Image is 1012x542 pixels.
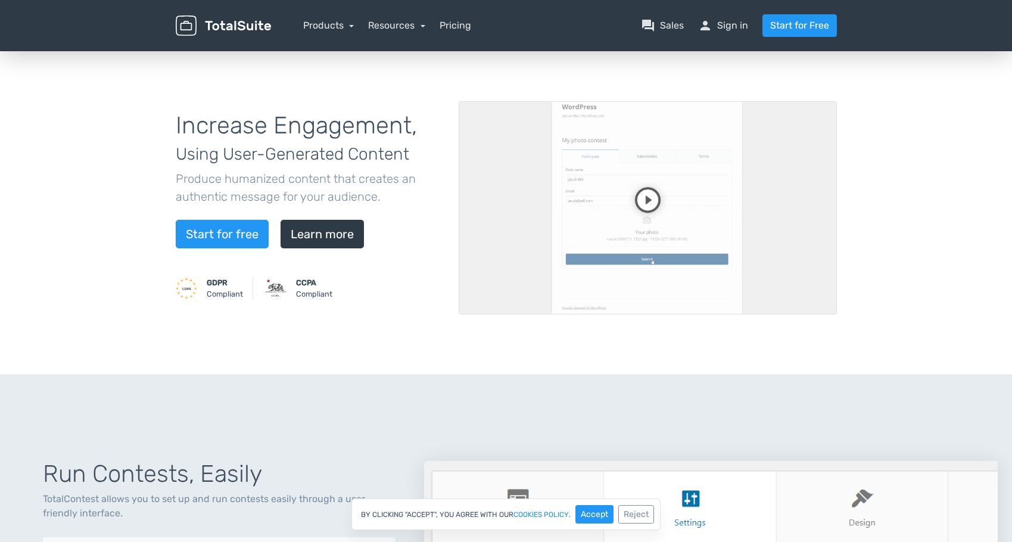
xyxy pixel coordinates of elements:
span: person [698,18,712,33]
small: Compliant [296,277,332,300]
strong: CCPA [296,278,316,287]
img: GDPR [176,278,197,299]
p: TotalContest allows you to set up and run contests easily through a user-friendly interface. [43,492,396,521]
strong: GDPR [207,278,228,287]
button: Reject [618,505,654,524]
span: question_answer [641,18,655,33]
span: Using User-Generated Content [176,144,409,164]
img: CCPA [265,278,287,299]
a: Start for free [176,220,269,248]
h1: Increase Engagement, [176,113,441,165]
div: By clicking "Accept", you agree with our . [351,499,661,530]
a: Products [303,20,354,31]
a: personSign in [698,18,748,33]
small: Compliant [207,277,243,300]
a: cookies policy [513,511,569,518]
p: Produce humanized content that creates an authentic message for your audience. [176,170,441,205]
a: Resources [368,20,425,31]
a: Pricing [440,18,471,33]
button: Accept [575,505,614,524]
a: question_answerSales [641,18,684,33]
h1: Run Contests, Easily [43,461,396,487]
a: Start for Free [762,14,837,37]
a: Learn more [281,220,364,248]
img: TotalSuite for WordPress [176,15,271,36]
